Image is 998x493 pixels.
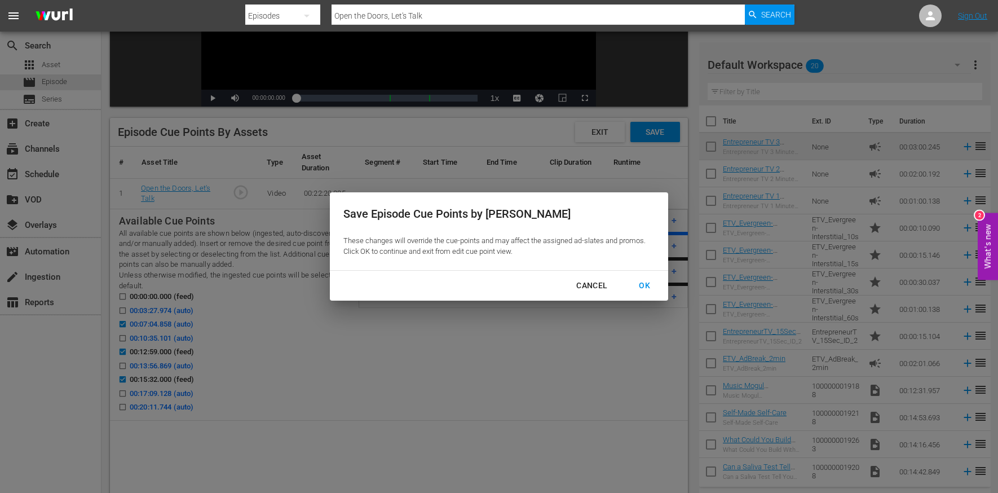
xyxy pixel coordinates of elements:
img: ans4CAIJ8jUAAAAAAAAAAAAAAAAAAAAAAAAgQb4GAAAAAAAAAAAAAAAAAAAAAAAAJMjXAAAAAAAAAAAAAAAAAAAAAAAAgAT5G... [27,3,81,29]
div: Save Episode Cue Points by [PERSON_NAME] [343,206,648,222]
div: Cancel [567,279,616,293]
div: 2 [975,211,984,220]
button: Cancel [563,275,621,296]
p: These changes will override the cue-points and may affect the assigned ad-slates and promos. Clic... [343,236,648,257]
button: Open Feedback Widget [978,213,998,280]
button: OK [625,275,664,296]
div: OK [630,279,659,293]
span: Search [761,5,791,25]
a: Sign Out [958,11,987,20]
span: menu [7,9,20,23]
